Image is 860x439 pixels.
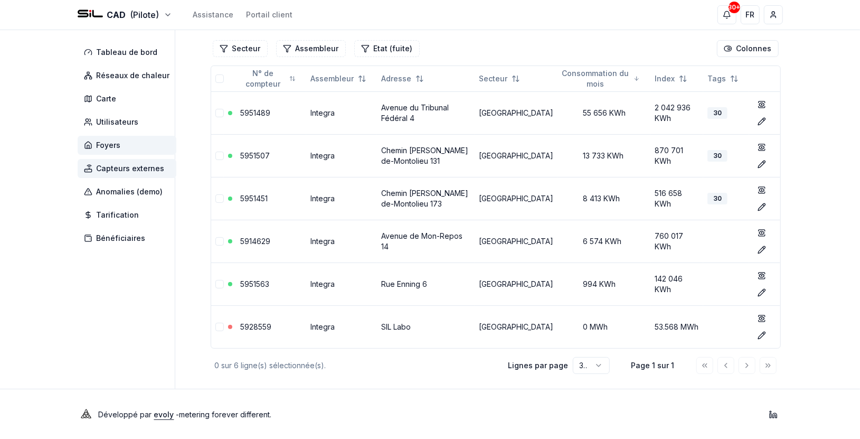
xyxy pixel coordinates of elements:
[78,43,181,62] a: Tableau de bord
[215,152,224,160] button: Sélectionner la ligne
[655,231,699,252] div: 760 017 KWh
[215,280,224,288] button: Sélectionner la ligne
[627,360,679,371] div: Page 1 sur 1
[707,150,727,162] div: 30
[215,323,224,331] button: Sélectionner la ligne
[97,70,170,81] span: Réseaux de chaleur
[78,406,94,423] img: Evoly Logo
[655,73,675,84] span: Index
[562,236,646,247] div: 6 574 KWh
[707,107,727,119] div: 30
[655,102,699,124] div: 2 042 936 KWh
[745,10,754,20] span: FR
[475,177,557,220] td: [GEOGRAPHIC_DATA]
[215,237,224,246] button: Sélectionner la ligne
[381,322,411,331] a: SIL Labo
[78,66,181,85] a: Réseaux de chaleur
[193,10,234,20] a: Assistance
[97,47,158,58] span: Tableau de bord
[215,109,224,117] button: Sélectionner la ligne
[78,229,181,248] a: Bénéficiaires
[97,140,121,151] span: Foyers
[97,94,117,104] span: Carte
[276,40,346,57] button: Filtrer les lignes
[562,193,646,204] div: 8 413 KWh
[707,73,726,84] span: Tags
[241,279,270,288] a: 5951563
[97,233,146,244] span: Bénéficiaires
[215,194,224,203] button: Sélectionner la ligne
[306,263,377,305] td: Integra
[78,113,181,132] a: Utilisateurs
[741,5,760,24] button: FR
[475,220,557,263] td: [GEOGRAPHIC_DATA]
[655,274,699,295] div: 142 046 KWh
[241,151,270,160] a: 5951507
[306,177,377,220] td: Integra
[580,361,590,370] span: 30
[562,108,646,118] div: 55 656 KWh
[381,73,411,84] span: Adresse
[241,194,268,203] a: 5951451
[97,117,139,127] span: Utilisateurs
[555,70,646,87] button: Sorted descending. Click to sort ascending.
[562,68,629,89] span: Consommation du mois
[107,8,126,21] span: CAD
[99,407,272,422] p: Développé par - metering forever different .
[304,70,373,87] button: Not sorted. Click to sort ascending.
[97,210,139,220] span: Tarification
[241,68,285,89] span: N° de compteur
[306,134,377,177] td: Integra
[562,151,646,161] div: 13 733 KWh
[475,305,557,348] td: [GEOGRAPHIC_DATA]
[655,145,699,166] div: 870 701 KWh
[241,108,271,117] a: 5951489
[381,146,468,165] a: Chemin [PERSON_NAME] de-Montolieu 131
[472,70,526,87] button: Not sorted. Click to sort ascending.
[381,231,462,251] a: Avenue de Mon-Repos 14
[78,182,181,201] a: Anomalies (demo)
[655,188,699,209] div: 516 658 KWh
[717,5,736,24] button: 30+
[375,70,430,87] button: Not sorted. Click to sort ascending.
[234,70,303,87] button: Not sorted. Click to sort ascending.
[247,10,293,20] a: Portail client
[154,410,174,419] a: evoly
[78,89,181,108] a: Carte
[306,305,377,348] td: Integra
[215,360,492,371] div: 0 sur 6 ligne(s) sélectionnée(s).
[717,40,779,57] button: Cocher les colonnes
[475,134,557,177] td: [GEOGRAPHIC_DATA]
[701,70,745,87] button: Not sorted. Click to sort ascending.
[241,322,272,331] a: 5928559
[381,189,468,208] a: Chemin [PERSON_NAME] de-Montolieu 173
[655,322,699,332] div: 53.568 MWh
[97,186,163,197] span: Anomalies (demo)
[381,279,427,288] a: Rue Enning 6
[215,74,224,83] button: Tout sélectionner
[78,2,103,27] img: SIL - CAD Logo
[562,322,646,332] div: 0 MWh
[78,159,181,178] a: Capteurs externes
[508,360,569,371] p: Lignes par page
[381,103,449,123] a: Avenue du Tribunal Fédéral 4
[306,91,377,134] td: Integra
[78,8,172,21] button: CAD(Pilote)
[130,8,159,21] span: (Pilote)
[648,70,694,87] button: Not sorted. Click to sort ascending.
[475,91,557,134] td: [GEOGRAPHIC_DATA]
[562,279,646,289] div: 994 KWh
[310,73,354,84] span: Assembleur
[241,237,271,246] a: 5914629
[213,40,268,57] button: Filtrer les lignes
[479,73,507,84] span: Secteur
[78,206,181,225] a: Tarification
[97,163,165,174] span: Capteurs externes
[707,193,727,204] div: 30
[354,40,420,57] button: Filtrer les lignes
[475,263,557,305] td: [GEOGRAPHIC_DATA]
[729,2,740,13] div: 30+
[78,136,181,155] a: Foyers
[306,220,377,263] td: Integra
